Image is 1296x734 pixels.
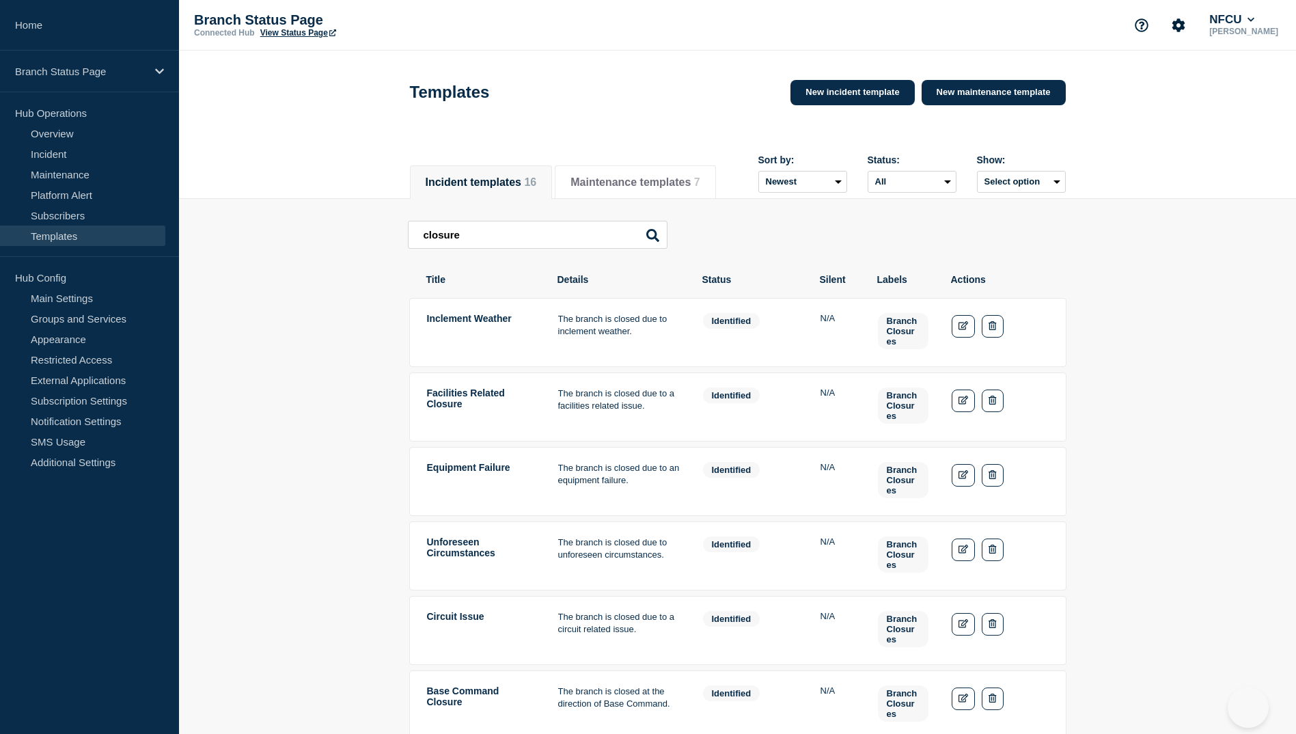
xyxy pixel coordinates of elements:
button: Delete [982,613,1003,636]
span: Branch Closures [878,685,928,722]
div: Status: [868,154,956,165]
input: Search templates [408,221,667,249]
th: Details [557,273,680,286]
td: Silent: N/A [820,312,855,353]
th: Title [426,273,535,286]
td: Status: identified [702,387,798,427]
p: Branch Status Page [194,12,467,28]
a: View Status Page [260,28,336,38]
td: Status: identified [702,536,798,576]
a: Edit [952,390,976,412]
td: Silent: N/A [820,610,855,651]
button: Support [1127,11,1156,40]
button: Select option [977,171,1066,193]
td: Status: identified [702,610,798,651]
td: Labels: Branch Closures [877,312,929,353]
td: Silent: N/A [820,387,855,427]
div: Show: [977,154,1066,165]
td: Details: The branch is closed due to inclement weather. <br/> [557,312,680,353]
td: Silent: N/A [820,461,855,502]
a: Edit [952,613,976,636]
th: Labels [877,273,928,286]
div: Sort by: [758,154,847,165]
button: Delete [982,390,1003,412]
span: Branch Closures [878,388,928,424]
select: Status [868,171,956,193]
a: Edit [952,464,976,487]
p: The branch is closed due to a facilities related issue. [558,388,680,413]
span: Branch Closures [878,313,928,349]
span: identified [703,611,760,627]
p: The branch is closed due to unforeseen circumstances. [558,536,680,562]
td: Title: Circuit Issue [426,610,536,651]
td: Actions: Edit Delete [951,685,1049,725]
button: Incident templates 16 [426,176,537,189]
td: Details: The branch is closed at the direction of Base Command.<br/> [557,685,680,725]
span: identified [703,313,760,329]
span: 7 [694,176,700,188]
a: Edit [952,688,976,710]
button: Delete [982,539,1003,561]
span: Branch Closures [878,536,928,573]
td: Status: identified [702,685,798,725]
td: Silent: N/A [820,536,855,576]
td: Details: The branch is closed due to unforeseen circumstances.<br/> [557,536,680,576]
td: Title: Unforeseen Circumstances [426,536,536,576]
span: Branch Closures [878,611,928,647]
td: Actions: Edit Delete [951,312,1049,353]
button: Delete [982,315,1003,338]
td: Silent: N/A [820,685,855,725]
td: Details: The branch is closed due to a circuit related issue.<br/> [557,610,680,651]
td: Title: Facilities Related Closure [426,387,536,427]
select: Sort by [758,171,847,193]
span: 16 [524,176,536,188]
a: New incident template [790,80,914,105]
p: The branch is closed at the direction of Base Command. [558,685,680,711]
a: Edit [952,315,976,338]
td: Actions: Edit Delete [951,536,1049,576]
td: Details: The branch is closed due to a facilities related issue.<br/> [557,387,680,427]
button: Maintenance templates 7 [570,176,700,189]
td: Status: identified [702,312,798,353]
td: Status: identified [702,461,798,502]
span: identified [703,388,760,403]
td: Labels: Branch Closures [877,610,929,651]
button: Delete [982,688,1003,710]
p: The branch is closed due to an equipment failure. [558,462,680,487]
a: Edit [952,539,976,561]
button: Delete [982,464,1003,487]
td: Actions: Edit Delete [951,387,1049,427]
td: Actions: Edit Delete [951,461,1049,502]
td: Labels: Branch Closures [877,387,929,427]
th: Silent [819,273,855,286]
button: Account settings [1164,11,1193,40]
td: Details: The branch is closed due to an equipment failure.<br/> [557,461,680,502]
span: identified [703,462,760,478]
span: Branch Closures [878,462,928,498]
a: New maintenance template [922,80,1066,105]
td: Title: Base Command Closure [426,685,536,725]
td: Labels: Branch Closures [877,536,929,576]
td: Title: Inclement Weather [426,312,536,353]
td: Title: Equipment Failure [426,461,536,502]
span: identified [703,685,760,701]
p: [PERSON_NAME] [1207,27,1281,36]
td: Labels: Branch Closures [877,685,929,725]
span: identified [703,536,760,552]
h1: Templates [410,83,490,102]
th: Status [702,273,797,286]
p: The branch is closed due to inclement weather. [558,313,680,338]
button: NFCU [1207,13,1257,27]
p: Connected Hub [194,28,255,38]
iframe: Help Scout Beacon - Open [1228,687,1269,728]
p: Branch Status Page [15,66,146,77]
p: The branch is closed due to a circuit related issue. [558,611,680,636]
td: Labels: Branch Closures [877,461,929,502]
th: Actions [950,273,1049,286]
td: Actions: Edit Delete [951,610,1049,651]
